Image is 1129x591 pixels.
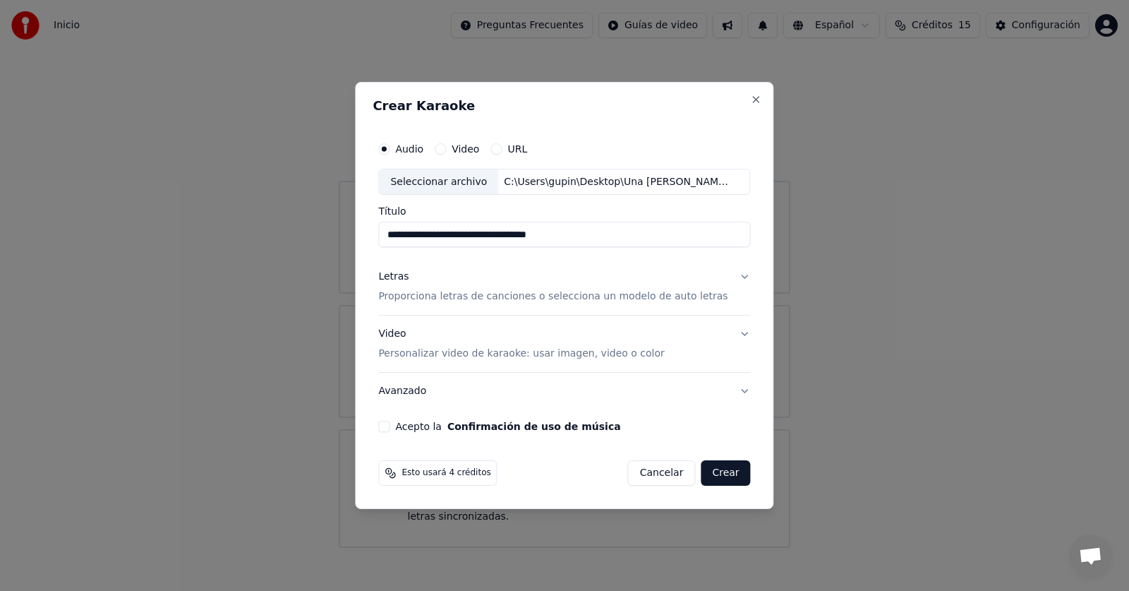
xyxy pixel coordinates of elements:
label: Audio [395,144,423,154]
label: Título [378,207,750,217]
button: Avanzado [378,373,750,410]
div: C:\Users\gupin\Desktop\Una [PERSON_NAME] & Los Calis.mp3 [498,175,738,189]
p: Proporciona letras de canciones o selecciona un modelo de auto letras [378,290,727,304]
button: Crear [701,460,750,486]
label: Video [452,144,479,154]
div: Letras [378,270,409,285]
button: VideoPersonalizar video de karaoke: usar imagen, video o color [378,316,750,373]
label: Acepto la [395,422,620,431]
button: Cancelar [628,460,696,486]
span: Esto usará 4 créditos [402,467,490,479]
h2: Crear Karaoke [373,100,756,112]
div: Seleccionar archivo [379,169,498,195]
button: LetrasProporciona letras de canciones o selecciona un modelo de auto letras [378,259,750,316]
label: URL [507,144,527,154]
button: Acepto la [447,422,621,431]
p: Personalizar video de karaoke: usar imagen, video o color [378,347,664,361]
div: Video [378,328,664,362]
